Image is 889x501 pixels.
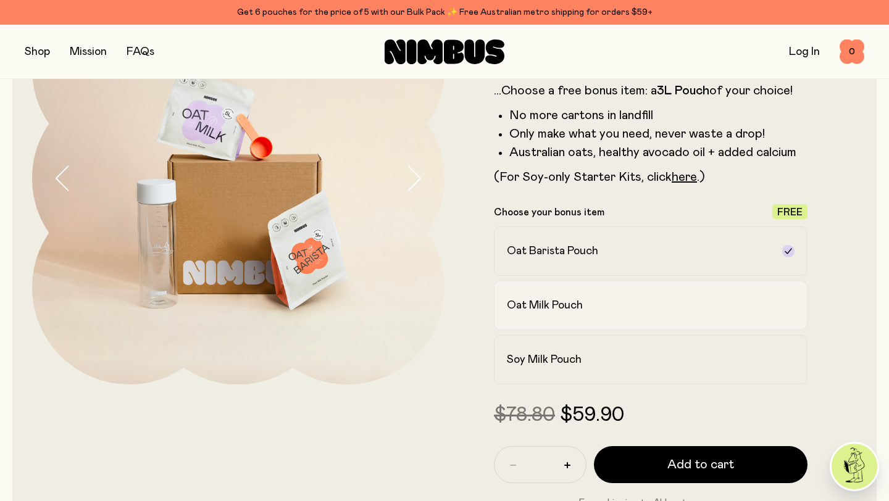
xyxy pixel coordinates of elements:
[507,352,582,367] h2: Soy Milk Pouch
[509,108,808,123] li: No more cartons in landfill
[507,244,598,259] h2: Oat Barista Pouch
[657,85,672,97] strong: 3L
[494,170,808,184] p: (For Soy-only Starter Kits, click .)
[789,46,820,57] a: Log In
[494,206,604,218] p: Choose your bonus item
[509,145,808,160] li: Australian oats, healthy avocado oil + added calcium
[494,405,555,425] span: $78.80
[675,85,709,97] strong: Pouch
[594,446,808,483] button: Add to cart
[672,171,697,183] a: here
[832,444,877,489] img: agent
[560,405,624,425] span: $59.90
[507,298,583,313] h2: Oat Milk Pouch
[70,46,107,57] a: Mission
[25,5,864,20] div: Get 6 pouches for the price of 5 with our Bulk Pack ✨ Free Australian metro shipping for orders $59+
[777,207,803,217] span: Free
[127,46,154,57] a: FAQs
[840,39,864,64] button: 0
[667,456,734,473] span: Add to cart
[509,126,808,141] li: Only make what you need, never waste a drop!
